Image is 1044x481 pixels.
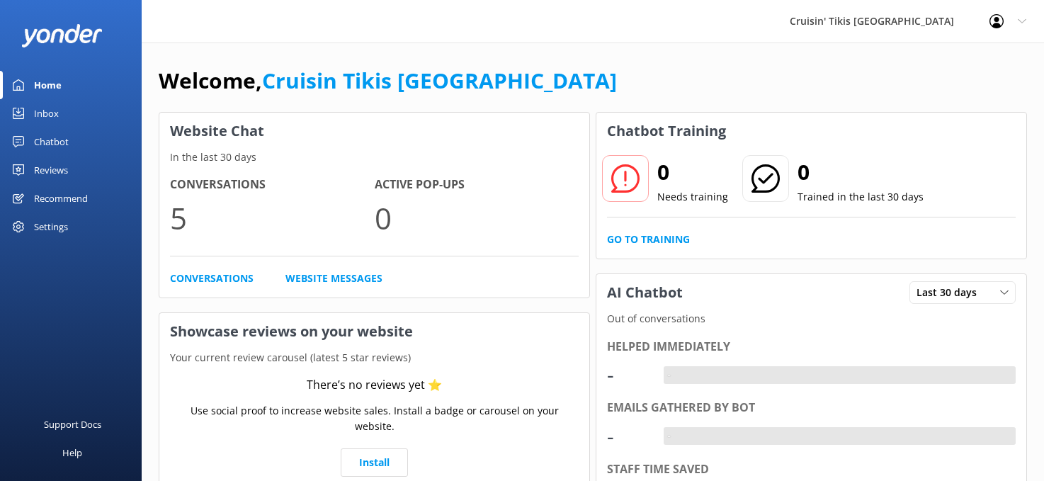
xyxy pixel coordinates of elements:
div: Staff time saved [607,460,1016,479]
p: Needs training [657,189,728,205]
div: - [607,419,649,453]
h2: 0 [657,155,728,189]
p: 5 [170,194,375,242]
span: Last 30 days [917,285,985,300]
a: Website Messages [285,271,382,286]
h3: Chatbot Training [596,113,737,149]
h1: Welcome, [159,64,617,98]
div: Inbox [34,99,59,128]
div: Help [62,438,82,467]
div: There’s no reviews yet ⭐ [307,376,442,395]
div: - [664,366,674,385]
div: - [664,427,674,446]
div: Recommend [34,184,88,213]
p: In the last 30 days [159,149,589,165]
h2: 0 [798,155,924,189]
p: Your current review carousel (latest 5 star reviews) [159,350,589,366]
p: Use social proof to increase website sales. Install a badge or carousel on your website. [170,403,579,435]
div: Helped immediately [607,338,1016,356]
a: Install [341,448,408,477]
img: yonder-white-logo.png [21,24,103,47]
p: Trained in the last 30 days [798,189,924,205]
h3: AI Chatbot [596,274,693,311]
a: Go to Training [607,232,690,247]
h4: Conversations [170,176,375,194]
a: Cruisin Tikis [GEOGRAPHIC_DATA] [262,66,617,95]
a: Conversations [170,271,254,286]
h4: Active Pop-ups [375,176,579,194]
p: 0 [375,194,579,242]
h3: Showcase reviews on your website [159,313,589,350]
p: Out of conversations [596,311,1026,327]
div: Home [34,71,62,99]
div: Chatbot [34,128,69,156]
h3: Website Chat [159,113,589,149]
div: Settings [34,213,68,241]
div: Support Docs [44,410,101,438]
div: Reviews [34,156,68,184]
div: - [607,358,649,392]
div: Emails gathered by bot [607,399,1016,417]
